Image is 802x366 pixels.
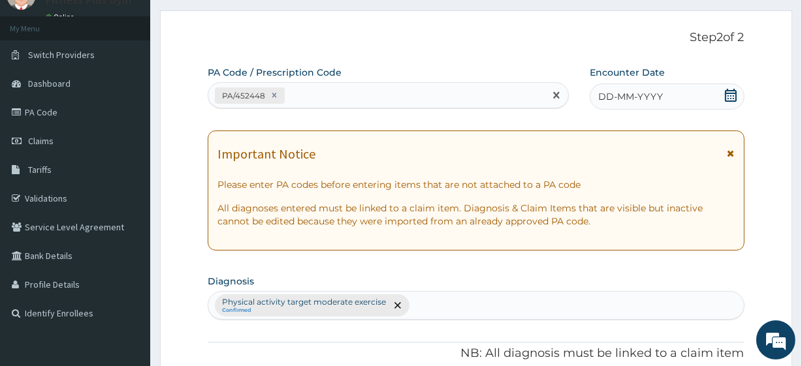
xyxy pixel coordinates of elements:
[217,147,315,161] h1: Important Notice
[76,104,180,236] span: We're online!
[28,78,71,89] span: Dashboard
[28,164,52,175] span: Tariffs
[28,135,54,147] span: Claims
[28,49,95,61] span: Switch Providers
[68,73,219,90] div: Chat with us now
[214,7,246,38] div: Minimize live chat window
[217,178,734,191] p: Please enter PA codes before entering items that are not attached to a PA code
[24,65,53,98] img: d_794563401_company_1708531726252_794563401
[208,66,342,79] label: PA Code / Prescription Code
[218,88,267,103] div: PA/452448
[208,345,744,362] p: NB: All diagnosis must be linked to a claim item
[208,31,744,45] p: Step 2 of 2
[590,66,665,79] label: Encounter Date
[217,202,734,228] p: All diagnoses entered must be linked to a claim item. Diagnosis & Claim Items that are visible bu...
[598,90,663,103] span: DD-MM-YYYY
[7,235,249,281] textarea: Type your message and hit 'Enter'
[46,12,77,22] a: Online
[208,275,254,288] label: Diagnosis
